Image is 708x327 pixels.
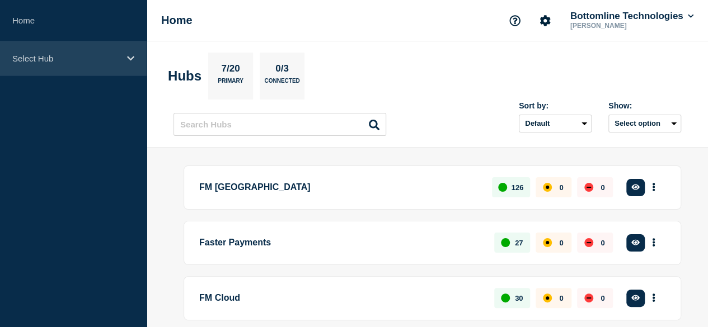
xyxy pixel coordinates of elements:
[559,294,563,302] p: 0
[515,294,523,302] p: 30
[533,9,557,32] button: Account settings
[161,14,193,27] h1: Home
[568,22,684,30] p: [PERSON_NAME]
[601,294,604,302] p: 0
[199,177,479,198] p: FM [GEOGRAPHIC_DATA]
[264,78,299,89] p: Connected
[584,238,593,247] div: down
[601,239,604,247] p: 0
[271,63,293,78] p: 0/3
[501,293,510,302] div: up
[512,183,524,192] p: 126
[608,101,681,110] div: Show:
[12,54,120,63] p: Select Hub
[168,68,201,84] h2: Hubs
[519,115,592,132] select: Sort by
[584,183,593,192] div: down
[608,115,681,132] button: Select option
[601,183,604,192] p: 0
[646,288,661,309] button: More actions
[646,233,661,253] button: More actions
[503,9,527,32] button: Support
[498,183,507,192] div: up
[174,113,386,136] input: Search Hubs
[559,239,563,247] p: 0
[199,288,481,309] p: FM Cloud
[646,177,661,198] button: More actions
[543,293,552,302] div: affected
[519,101,592,110] div: Sort by:
[584,293,593,302] div: down
[515,239,523,247] p: 27
[199,233,481,253] p: Faster Payments
[218,78,243,89] p: Primary
[559,183,563,192] p: 0
[543,238,552,247] div: affected
[543,183,552,192] div: affected
[568,11,696,22] button: Bottomline Technologies
[217,63,244,78] p: 7/20
[501,238,510,247] div: up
